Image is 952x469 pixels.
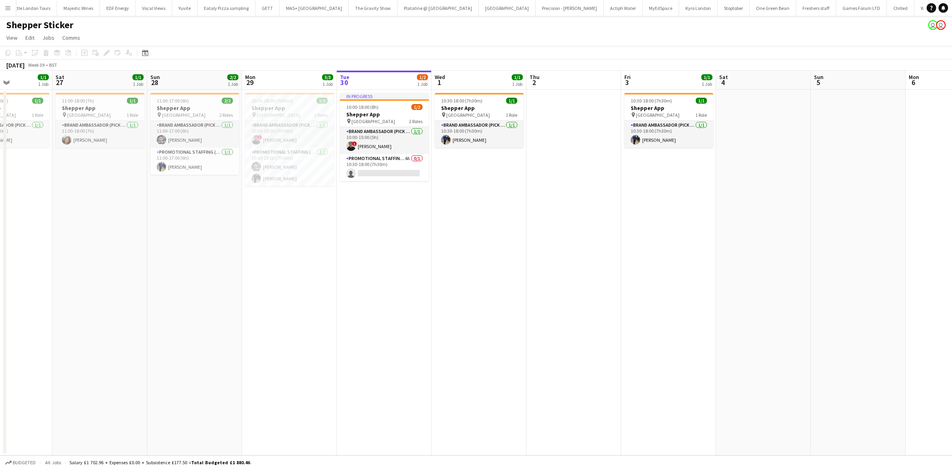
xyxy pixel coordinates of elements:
[836,0,887,16] button: Games Forum LTD
[535,0,604,16] button: Precision - [PERSON_NAME]
[718,0,750,16] button: Stoptober
[6,19,73,31] h1: Shepper Sticker
[59,33,83,43] a: Comms
[796,0,836,16] button: Freshers staff
[39,33,58,43] a: Jobs
[679,0,718,16] button: Kyro London
[172,0,198,16] button: Yuvite
[643,0,679,16] button: MyEdSpace
[6,34,17,41] span: View
[604,0,643,16] button: Actiph Water
[13,460,36,465] span: Budgeted
[4,458,37,467] button: Budgeted
[69,459,250,465] div: Salary £1 702.96 + Expenses £0.00 + Subsistence £177.50 =
[49,62,57,68] div: BST
[22,33,38,43] a: Edit
[750,0,796,16] button: One Green Bean
[26,62,46,68] span: Week 39
[280,0,349,16] button: MAS+ [GEOGRAPHIC_DATA]
[42,34,54,41] span: Jobs
[3,33,21,43] a: View
[62,34,80,41] span: Comms
[936,20,946,30] app-user-avatar: Ellie Allen
[191,459,250,465] span: Total Budgeted £1 880.46
[44,459,63,465] span: All jobs
[397,0,479,16] button: Platatine @ [GEOGRAPHIC_DATA]
[349,0,397,16] button: The Gravity Show
[136,0,172,16] button: Vocal Views
[198,0,255,16] button: Eataly Pizza sampling
[6,61,25,69] div: [DATE]
[25,34,35,41] span: Edit
[255,0,280,16] button: GETT
[887,0,914,16] button: Chilled
[100,0,136,16] button: EDF Energy
[57,0,100,16] button: Majestic Wines
[928,20,938,30] app-user-avatar: Dorian Payne
[479,0,535,16] button: [GEOGRAPHIC_DATA]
